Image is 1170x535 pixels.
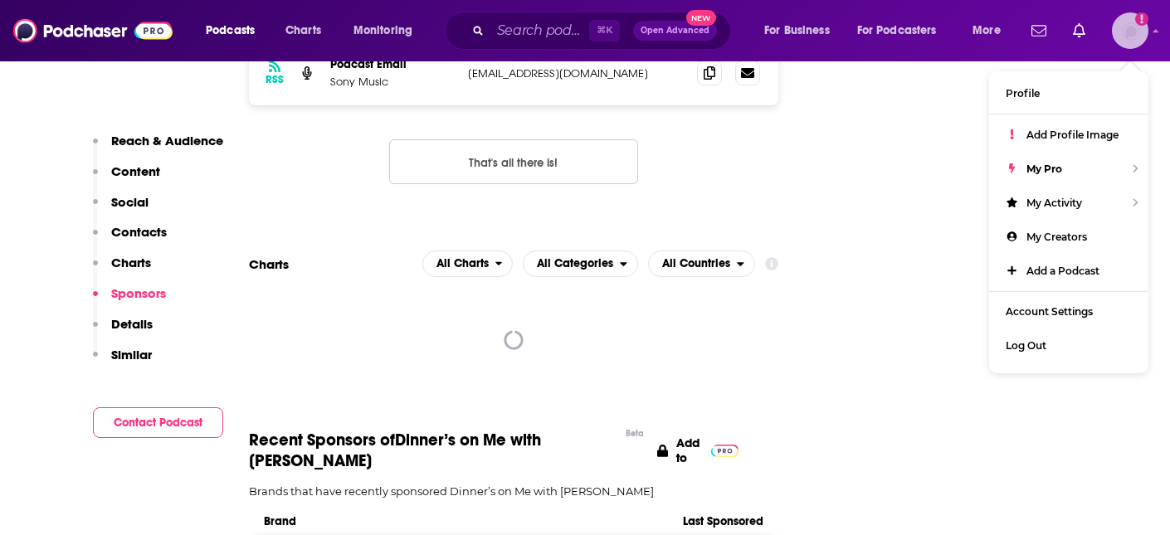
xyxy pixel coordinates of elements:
img: Podchaser - Follow, Share and Rate Podcasts [13,15,173,46]
span: ⌘ K [589,20,620,41]
button: Content [93,163,160,194]
button: Similar [93,347,152,377]
button: Social [93,194,149,225]
p: Details [111,316,153,332]
img: Pro Logo [711,445,739,457]
input: Search podcasts, credits, & more... [490,17,589,44]
button: open menu [961,17,1021,44]
span: Charts [285,19,321,42]
p: Sony Music [330,75,455,89]
h2: Countries [648,250,755,277]
span: Open Advanced [641,27,709,35]
span: Account Settings [1006,305,1093,318]
a: Charts [275,17,331,44]
span: Add a Podcast [1026,265,1099,277]
span: All Countries [662,258,730,270]
span: My Activity [1026,197,1082,209]
p: Reach & Audience [111,133,223,148]
p: Contacts [111,224,167,240]
span: New [686,10,716,26]
span: For Podcasters [857,19,937,42]
button: open menu [648,250,755,277]
button: open menu [194,17,276,44]
a: My Creators [989,220,1148,254]
button: Nothing here. [389,139,638,184]
span: Profile [1006,87,1040,100]
span: Brand [264,514,656,528]
button: Show profile menu [1112,12,1148,49]
a: Show notifications dropdown [1025,17,1053,45]
p: Charts [111,255,151,270]
a: Account Settings [989,294,1148,328]
div: Search podcasts, credits, & more... [461,12,747,50]
p: [EMAIL_ADDRESS][DOMAIN_NAME] [468,66,684,80]
span: Logged in as emma.garth [1112,12,1148,49]
button: open menu [753,17,851,44]
a: Add to [657,430,739,471]
h3: RSS [266,73,284,86]
button: Contacts [93,224,167,255]
button: open menu [422,250,514,277]
span: Podcasts [206,19,255,42]
span: Add Profile Image [1026,129,1119,141]
a: Add a Podcast [989,254,1148,288]
span: My Creators [1026,231,1087,243]
span: My Pro [1026,163,1062,175]
p: Social [111,194,149,210]
button: Details [93,316,153,347]
h2: Charts [249,256,289,272]
ul: Show profile menu [989,71,1148,373]
svg: Add a profile image [1135,12,1148,26]
span: Last Sponsored [656,514,763,528]
p: Add to [676,435,703,465]
a: Add Profile Image [989,118,1148,152]
button: open menu [523,250,638,277]
span: More [973,19,1001,42]
button: Reach & Audience [93,133,223,163]
span: For Business [764,19,830,42]
h2: Categories [523,250,638,277]
p: Podcast Email [330,57,455,71]
div: Beta [626,428,644,439]
img: User Profile [1112,12,1148,49]
span: Recent Sponsors of Dinner’s on Me with [PERSON_NAME] [249,430,617,471]
a: Show notifications dropdown [1066,17,1092,45]
span: Monitoring [353,19,412,42]
button: Open AdvancedNew [633,21,717,41]
span: All Categories [537,258,613,270]
button: open menu [846,17,961,44]
h2: Platforms [422,250,514,277]
button: open menu [342,17,434,44]
p: Sponsors [111,285,166,301]
button: Sponsors [93,285,166,316]
p: Brands that have recently sponsored Dinner’s on Me with [PERSON_NAME] [249,484,778,498]
button: Contact Podcast [93,407,223,438]
a: Profile [989,76,1148,110]
p: Similar [111,347,152,362]
p: Content [111,163,160,179]
button: Charts [93,255,151,285]
span: Log Out [1006,339,1046,352]
span: All Charts [436,258,489,270]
